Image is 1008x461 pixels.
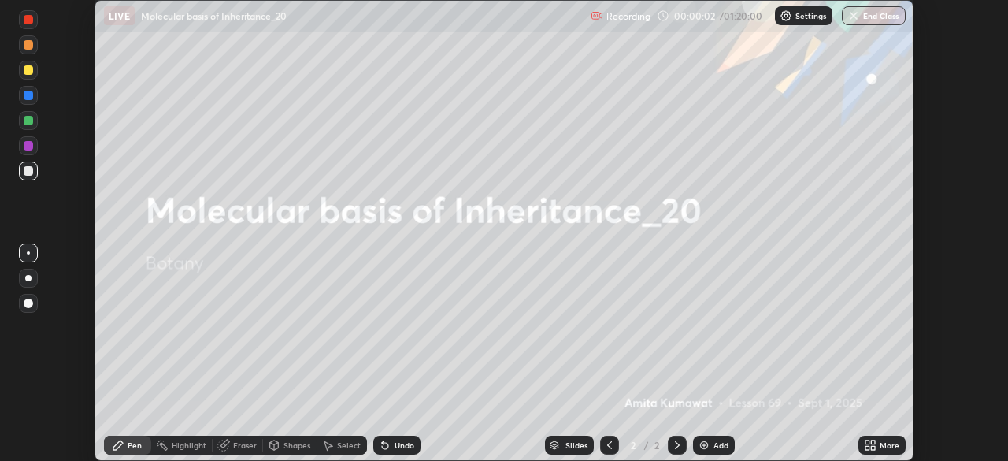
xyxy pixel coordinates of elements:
[128,441,142,449] div: Pen
[625,441,641,450] div: 2
[283,441,310,449] div: Shapes
[644,441,649,450] div: /
[795,12,826,20] p: Settings
[606,10,650,22] p: Recording
[172,441,206,449] div: Highlight
[565,441,587,449] div: Slides
[847,9,860,22] img: end-class-cross
[395,441,414,449] div: Undo
[698,439,710,452] img: add-slide-button
[591,9,603,22] img: recording.375f2c34.svg
[109,9,130,22] p: LIVE
[842,6,906,25] button: End Class
[880,441,899,449] div: More
[233,441,257,449] div: Eraser
[780,9,792,22] img: class-settings-icons
[713,441,728,449] div: Add
[141,9,287,22] p: Molecular basis of Inheritance_20
[337,441,361,449] div: Select
[652,438,661,452] div: 2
